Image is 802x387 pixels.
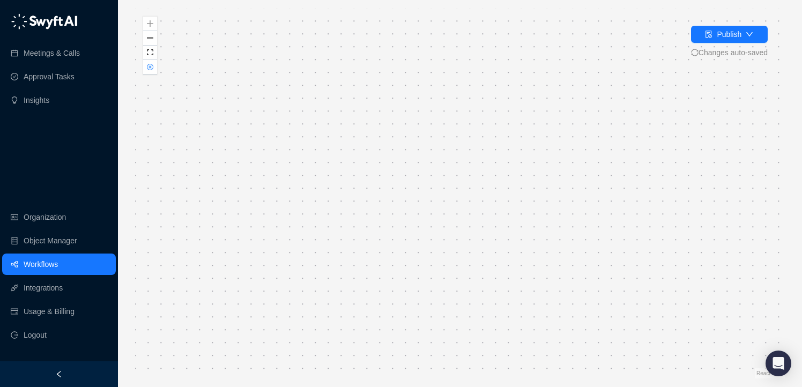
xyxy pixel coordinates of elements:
[705,31,712,38] span: file-done
[24,324,47,346] span: Logout
[24,254,58,275] a: Workflows
[691,49,699,56] span: sync
[717,28,741,40] div: Publish
[11,13,78,29] img: logo-05li4sbe.png
[766,351,791,376] div: Open Intercom Messenger
[691,47,768,58] span: Changes auto-saved
[756,370,783,376] a: React Flow attribution
[143,60,157,75] button: close-circle
[24,277,63,299] a: Integrations
[691,26,768,43] button: Publish
[24,90,49,111] a: Insights
[24,206,66,228] a: Organization
[746,31,753,38] span: down
[147,64,153,70] span: close-circle
[24,230,77,251] a: Object Manager
[143,46,157,60] button: fit view
[11,331,18,339] span: logout
[143,31,157,46] button: zoom out
[24,42,80,64] a: Meetings & Calls
[55,370,63,378] span: left
[24,301,75,322] a: Usage & Billing
[24,66,75,87] a: Approval Tasks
